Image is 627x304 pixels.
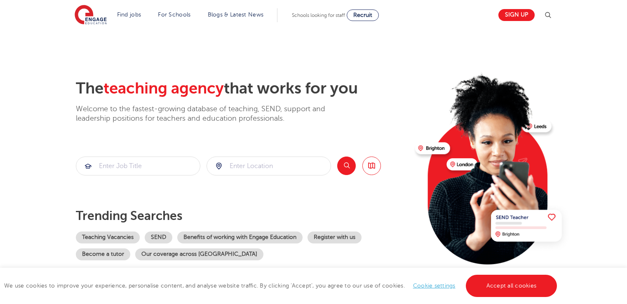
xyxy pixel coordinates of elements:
[75,5,107,26] img: Engage Education
[498,9,535,21] a: Sign up
[76,157,200,175] div: Submit
[76,248,130,260] a: Become a tutor
[347,9,379,21] a: Recruit
[337,157,356,175] button: Search
[117,12,141,18] a: Find jobs
[76,79,409,98] h2: The that works for you
[413,283,456,289] a: Cookie settings
[135,248,263,260] a: Our coverage across [GEOGRAPHIC_DATA]
[292,12,345,18] span: Schools looking for staff
[76,208,409,223] p: Trending searches
[466,275,557,297] a: Accept all cookies
[207,157,331,175] input: Submit
[76,232,140,243] a: Teaching Vacancies
[308,232,362,243] a: Register with us
[158,12,190,18] a: For Schools
[4,283,559,289] span: We use cookies to improve your experience, personalise content, and analyse website traffic. By c...
[76,157,200,175] input: Submit
[208,12,264,18] a: Blogs & Latest News
[76,104,348,124] p: Welcome to the fastest-growing database of teaching, SEND, support and leadership positions for t...
[207,157,331,175] div: Submit
[145,232,172,243] a: SEND
[353,12,372,18] span: Recruit
[177,232,303,243] a: Benefits of working with Engage Education
[103,80,224,97] span: teaching agency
